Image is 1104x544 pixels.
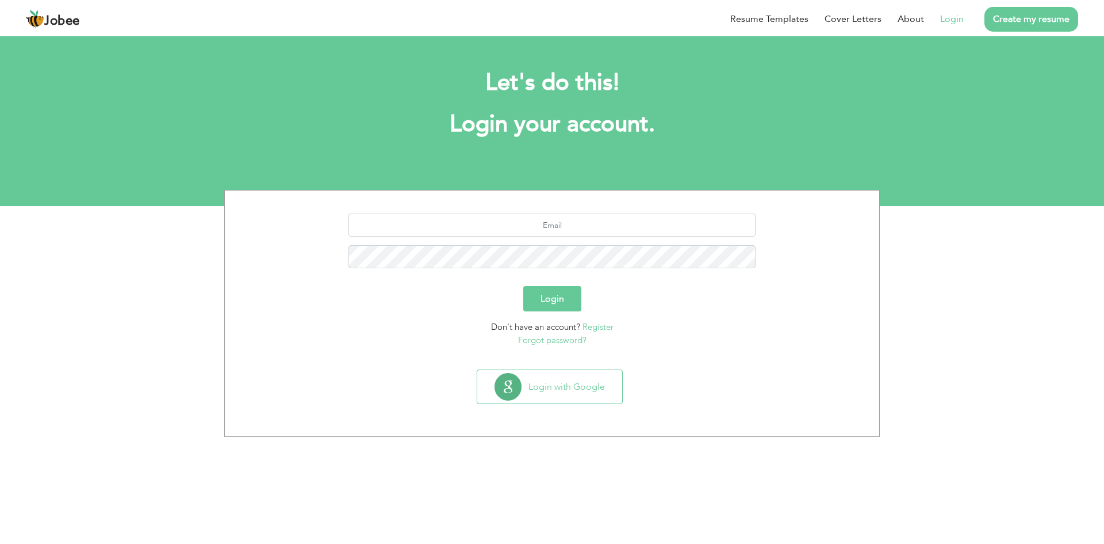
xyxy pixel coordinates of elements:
a: Cover Letters [825,12,881,26]
span: Don't have an account? [491,321,580,333]
a: Create my resume [984,7,1078,32]
a: Register [582,321,614,333]
button: Login [523,286,581,311]
img: jobee.io [26,10,44,28]
a: Forgot password? [518,334,586,346]
input: Email [348,214,756,237]
span: Jobee [44,15,80,28]
h1: Login your account. [241,109,862,139]
a: Jobee [26,10,80,28]
a: About [898,12,924,26]
a: Resume Templates [730,12,808,26]
a: Login [940,12,964,26]
h2: Let's do this! [241,68,862,98]
button: Login with Google [477,370,622,404]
